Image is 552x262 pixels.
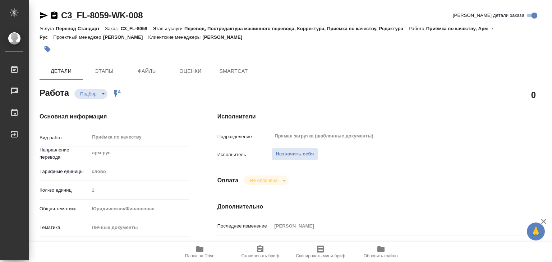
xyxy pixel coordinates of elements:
[74,89,107,99] div: Подбор
[217,202,544,211] h4: Дополнительно
[130,67,165,76] span: Файлы
[103,34,148,40] p: [PERSON_NAME]
[527,223,545,240] button: 🙏
[148,34,203,40] p: Клиентские менеджеры
[61,10,143,20] a: C3_FL-8059-WK-008
[185,253,215,258] span: Папка на Drive
[40,11,48,20] button: Скопировать ссылку для ЯМессенджера
[56,26,105,31] p: Перевод Стандарт
[217,151,272,158] p: Исполнитель
[244,176,288,185] div: Подбор
[530,224,542,239] span: 🙏
[40,224,89,231] p: Тематика
[248,177,280,183] button: Не оплачена
[217,112,544,121] h4: Исполнители
[241,253,279,258] span: Скопировать бриф
[217,223,272,230] p: Последнее изменение
[272,148,318,160] button: Назначить себя
[53,34,103,40] p: Проектный менеджер
[170,242,230,262] button: Папка на Drive
[40,146,89,161] p: Направление перевода
[40,187,89,194] p: Кол-во единиц
[272,239,517,252] textarea: под нот.
[40,205,89,212] p: Общая тематика
[40,86,69,99] h2: Работа
[184,26,409,31] p: Перевод, Постредактура машинного перевода, Корректура, Приёмка по качеству, Редактура
[44,67,78,76] span: Детали
[453,12,524,19] span: [PERSON_NAME] детали заказа
[173,67,208,76] span: Оценки
[202,34,248,40] p: [PERSON_NAME]
[216,67,251,76] span: SmartCat
[105,26,120,31] p: Заказ:
[230,242,290,262] button: Скопировать бриф
[40,168,89,175] p: Тарифные единицы
[89,165,188,178] div: слово
[50,11,59,20] button: Скопировать ссылку
[153,26,184,31] p: Этапы услуги
[272,221,517,231] input: Пустое поле
[89,203,188,215] div: Юридическая/Финансовая
[78,91,99,97] button: Подбор
[40,41,55,57] button: Добавить тэг
[40,112,189,121] h4: Основная информация
[40,134,89,141] p: Вид работ
[409,26,426,31] p: Работа
[276,150,314,158] span: Назначить себя
[40,26,56,31] p: Услуга
[217,176,239,185] h4: Оплата
[217,133,272,140] p: Подразделение
[296,253,345,258] span: Скопировать мини-бриф
[87,67,121,76] span: Этапы
[121,26,153,31] p: C3_FL-8059
[364,253,399,258] span: Обновить файлы
[351,242,411,262] button: Обновить файлы
[89,185,188,195] input: Пустое поле
[531,89,536,101] h2: 0
[290,242,351,262] button: Скопировать мини-бриф
[89,221,188,234] div: Личные документы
